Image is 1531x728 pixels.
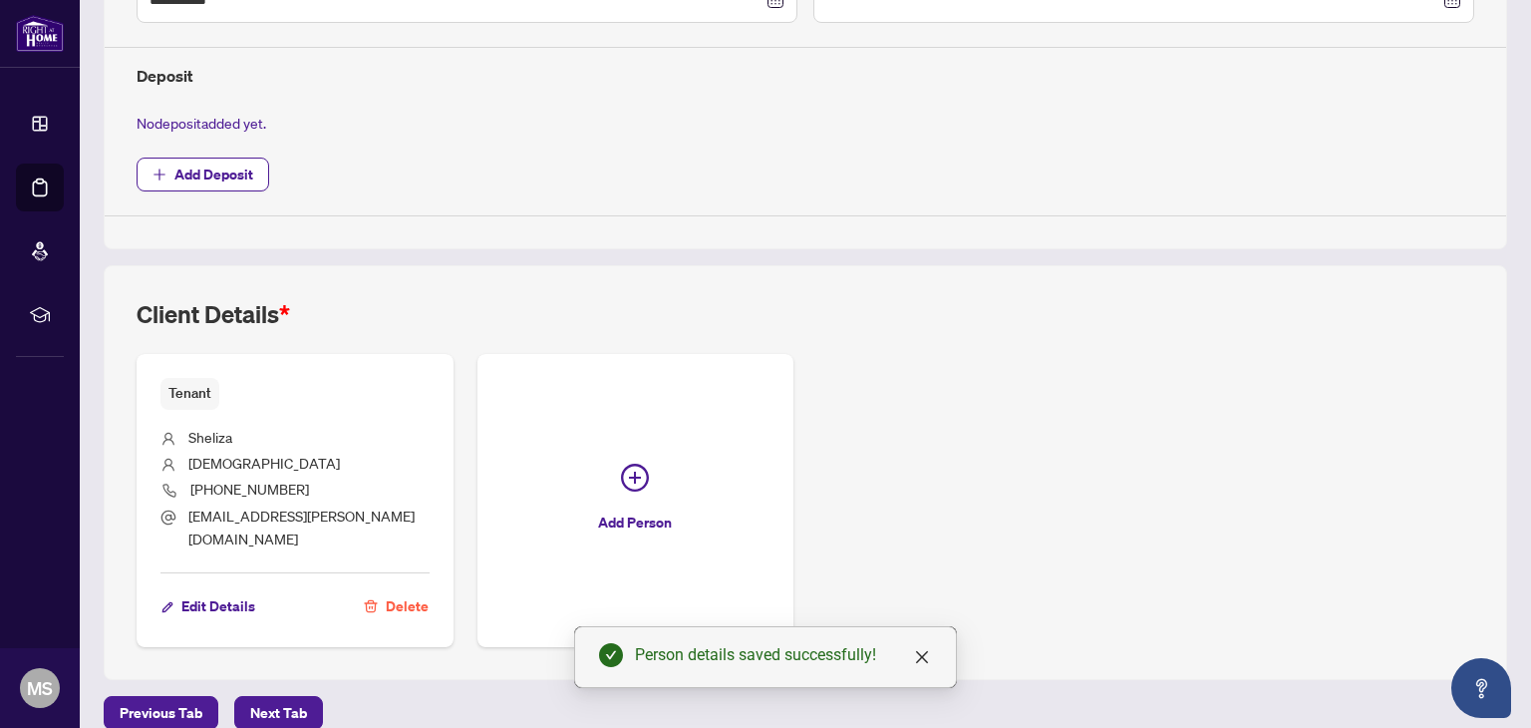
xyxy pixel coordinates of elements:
a: Close [911,646,933,668]
span: [DEMOGRAPHIC_DATA] [188,454,340,472]
button: Delete [363,589,430,623]
img: logo [16,15,64,52]
span: [PHONE_NUMBER] [190,480,309,498]
span: Add Deposit [174,159,253,190]
div: Person details saved successfully! [635,643,932,667]
button: Add Deposit [137,158,269,191]
span: [EMAIL_ADDRESS][PERSON_NAME][DOMAIN_NAME] [188,507,415,547]
span: plus [153,168,166,182]
span: Edit Details [181,590,255,622]
span: Delete [386,590,429,622]
span: check-circle [599,643,623,667]
button: Open asap [1451,658,1511,718]
span: Add Person [598,507,672,539]
span: Tenant [160,378,219,409]
span: close [914,649,930,665]
h2: Client Details [137,298,290,330]
h4: Deposit [137,64,1474,88]
span: No deposit added yet. [137,114,266,132]
span: plus-circle [621,464,649,492]
button: Add Person [477,354,794,647]
button: Edit Details [160,589,256,623]
span: Sheliza [188,428,232,446]
span: MS [27,674,53,702]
